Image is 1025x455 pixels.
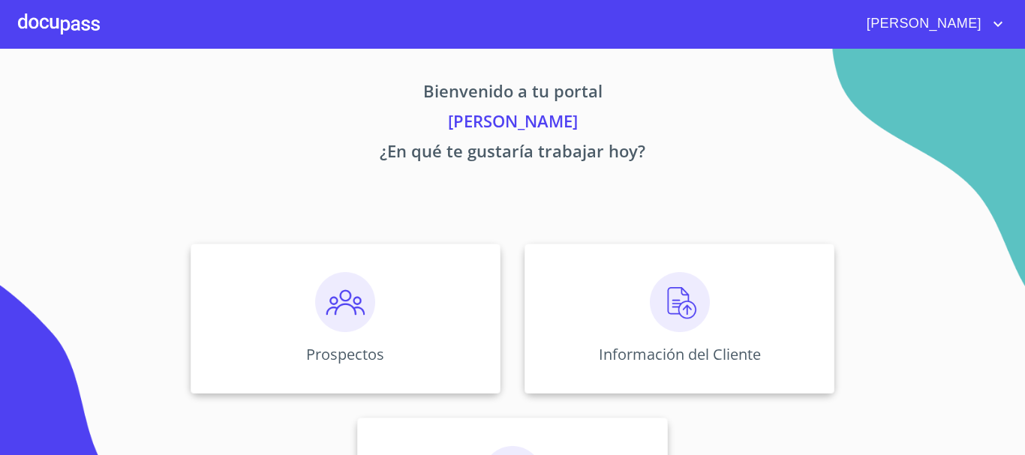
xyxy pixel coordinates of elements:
span: [PERSON_NAME] [855,12,989,36]
p: ¿En qué te gustaría trabajar hoy? [50,139,975,169]
p: Prospectos [306,344,384,364]
img: prospectos.png [315,272,375,332]
p: Bienvenido a tu portal [50,79,975,109]
p: [PERSON_NAME] [50,109,975,139]
button: account of current user [855,12,1007,36]
img: carga.png [650,272,710,332]
p: Información del Cliente [599,344,761,364]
